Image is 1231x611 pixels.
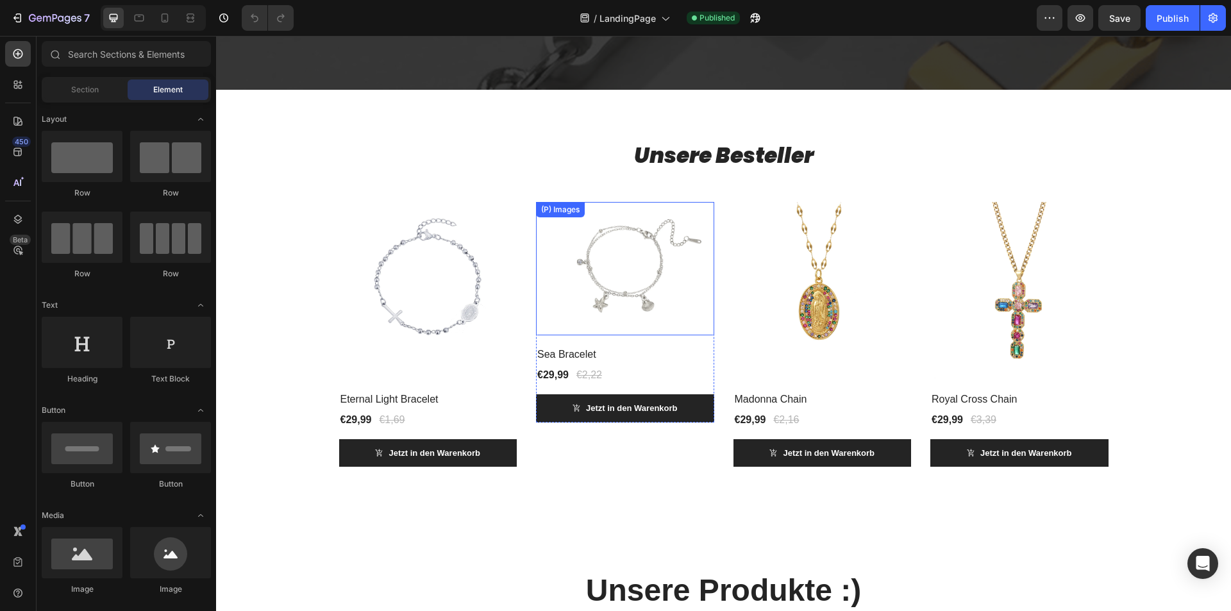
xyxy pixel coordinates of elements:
div: €29,99 [714,375,748,393]
span: Text [42,299,58,311]
div: Jetzt in den Warenkorb [567,411,658,424]
span: Layout [42,113,67,125]
div: 450 [12,137,31,147]
div: Row [42,187,122,199]
div: €2,22 [359,330,387,348]
span: Element [153,84,183,96]
h2: Madonna Chain [517,355,696,372]
div: Row [130,268,211,280]
div: Image [42,583,122,595]
div: €3,39 [753,375,782,393]
button: Jetzt in den Warenkorb [714,403,892,431]
button: 7 [5,5,96,31]
div: €2,16 [556,375,584,393]
button: Save [1098,5,1141,31]
span: Media [42,510,64,521]
input: Search Sections & Elements [42,41,211,67]
span: Button [42,405,65,416]
button: Jetzt in den Warenkorb [517,403,696,431]
span: Toggle open [190,400,211,421]
div: Text Block [130,373,211,385]
h2: Royal Cross Chain [714,355,892,372]
div: €29,99 [320,330,354,348]
div: Jetzt in den Warenkorb [370,366,462,379]
span: Section [71,84,99,96]
h2: Unsere Produkte :) [123,533,892,576]
span: Save [1109,13,1130,24]
div: Row [42,268,122,280]
div: Button [42,478,122,490]
p: 7 [84,10,90,26]
a: Royal Cross Chain [714,166,892,344]
a: Madonna Chain [517,166,696,344]
div: Beta [10,235,31,245]
button: Publish [1146,5,1200,31]
span: Published [699,12,735,24]
h2: Sea Bracelet [320,310,498,328]
span: / [594,12,597,25]
button: Jetzt in den Warenkorb [320,358,498,387]
div: Heading [42,373,122,385]
iframe: Design area [216,36,1231,611]
span: LandingPage [599,12,656,25]
div: Open Intercom Messenger [1187,548,1218,579]
div: Undo/Redo [242,5,294,31]
div: (P) Images [322,168,366,180]
span: Toggle open [190,295,211,315]
a: Sea Bracelet [320,166,498,299]
div: Image [130,583,211,595]
div: Jetzt in den Warenkorb [764,411,856,424]
div: Publish [1157,12,1189,25]
div: Row [130,187,211,199]
div: Button [130,478,211,490]
span: Toggle open [190,109,211,130]
span: Toggle open [190,505,211,526]
div: €29,99 [517,375,551,393]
